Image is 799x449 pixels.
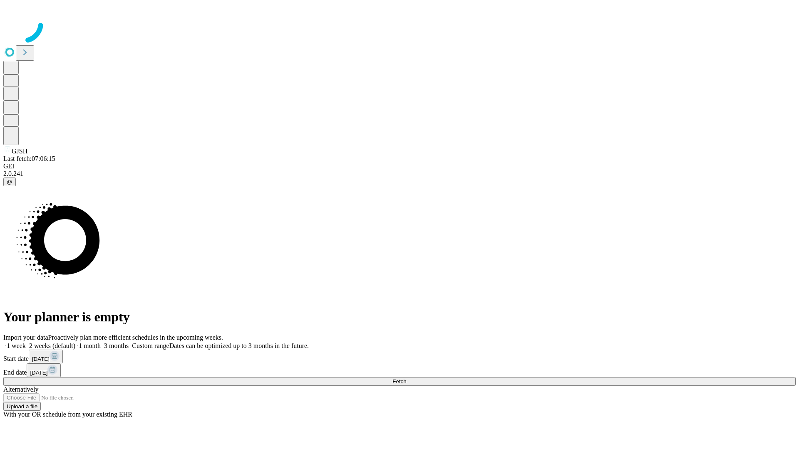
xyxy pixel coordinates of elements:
[3,411,132,418] span: With your OR schedule from your existing EHR
[392,378,406,385] span: Fetch
[132,342,169,349] span: Custom range
[3,170,796,178] div: 2.0.241
[3,178,16,186] button: @
[3,163,796,170] div: GEI
[3,155,55,162] span: Last fetch: 07:06:15
[27,363,61,377] button: [DATE]
[3,377,796,386] button: Fetch
[3,350,796,363] div: Start date
[48,334,223,341] span: Proactively plan more efficient schedules in the upcoming weeks.
[3,386,38,393] span: Alternatively
[79,342,101,349] span: 1 month
[29,342,75,349] span: 2 weeks (default)
[169,342,309,349] span: Dates can be optimized up to 3 months in the future.
[12,148,27,155] span: GJSH
[32,356,50,362] span: [DATE]
[3,309,796,325] h1: Your planner is empty
[104,342,129,349] span: 3 months
[3,402,41,411] button: Upload a file
[30,370,47,376] span: [DATE]
[29,350,63,363] button: [DATE]
[7,342,26,349] span: 1 week
[3,334,48,341] span: Import your data
[3,363,796,377] div: End date
[7,179,12,185] span: @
